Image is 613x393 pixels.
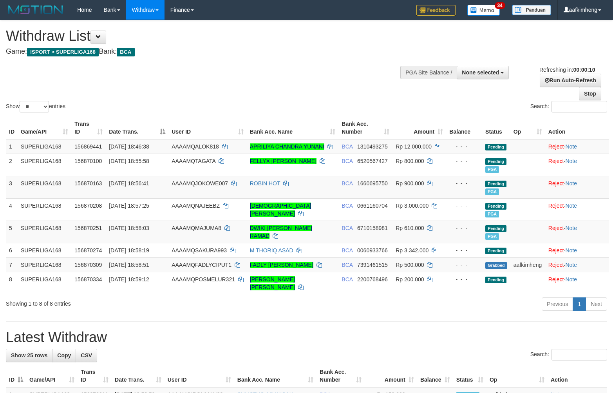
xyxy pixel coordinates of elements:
[396,276,424,283] span: Rp 200.000
[565,143,577,150] a: Note
[78,365,112,387] th: Trans ID: activate to sort column ascending
[27,48,99,56] span: ISPORT > SUPERLIGA168
[510,117,545,139] th: Op: activate to sort column ascending
[548,158,564,164] a: Reject
[357,276,388,283] span: Copy 2200768496 to clipboard
[548,247,564,254] a: Reject
[530,101,607,112] label: Search:
[342,225,353,231] span: BCA
[357,180,388,187] span: Copy 1660695750 to clipboard
[172,180,228,187] span: AAAAMQJOKOWE007
[18,243,71,257] td: SUPERLIGA168
[548,203,564,209] a: Reject
[449,143,479,150] div: - - -
[6,198,18,221] td: 4
[579,87,601,100] a: Stop
[530,349,607,360] label: Search:
[565,225,577,231] a: Note
[365,365,417,387] th: Amount: activate to sort column ascending
[250,203,311,217] a: [DEMOGRAPHIC_DATA][PERSON_NAME]
[165,365,234,387] th: User ID: activate to sort column ascending
[449,224,479,232] div: - - -
[18,272,71,294] td: SUPERLIGA168
[548,180,564,187] a: Reject
[6,154,18,176] td: 2
[446,117,482,139] th: Balance
[74,158,102,164] span: 156870100
[316,365,365,387] th: Bank Acc. Number: activate to sort column ascending
[396,143,432,150] span: Rp 12.000.000
[467,5,500,16] img: Button%20Memo.svg
[71,117,106,139] th: Trans ID: activate to sort column ascending
[545,243,609,257] td: ·
[457,66,509,79] button: None selected
[342,262,353,268] span: BCA
[482,117,510,139] th: Status
[545,272,609,294] td: ·
[586,297,607,311] a: Next
[396,203,429,209] span: Rp 3.000.000
[250,262,313,268] a: FADLY [PERSON_NAME]
[6,4,65,16] img: MOTION_logo.png
[545,139,609,154] td: ·
[485,166,499,173] span: Marked by aafsoycanthlai
[396,262,424,268] span: Rp 500.000
[18,221,71,243] td: SUPERLIGA168
[6,117,18,139] th: ID
[172,247,227,254] span: AAAAMQSAKURA993
[495,2,505,9] span: 34
[172,203,220,209] span: AAAAMQNAJEEBZ
[57,352,71,359] span: Copy
[74,225,102,231] span: 156870251
[76,349,97,362] a: CSV
[565,158,577,164] a: Note
[565,247,577,254] a: Note
[18,139,71,154] td: SUPERLIGA168
[6,349,52,362] a: Show 25 rows
[542,297,573,311] a: Previous
[545,198,609,221] td: ·
[6,330,607,345] h1: Latest Withdraw
[510,257,545,272] td: aafkimheng
[565,180,577,187] a: Note
[565,203,577,209] a: Note
[565,276,577,283] a: Note
[357,262,388,268] span: Copy 7391461515 to clipboard
[453,365,486,387] th: Status: activate to sort column ascending
[357,247,388,254] span: Copy 0060933766 to clipboard
[18,176,71,198] td: SUPERLIGA168
[74,262,102,268] span: 156870309
[109,158,149,164] span: [DATE] 18:55:58
[485,188,499,195] span: Marked by aafsoycanthlai
[109,225,149,231] span: [DATE] 18:58:03
[449,275,479,283] div: - - -
[109,143,149,150] span: [DATE] 18:46:38
[342,247,353,254] span: BCA
[396,247,429,254] span: Rp 3.342.000
[485,248,506,254] span: Pending
[540,74,601,87] a: Run Auto-Refresh
[449,157,479,165] div: - - -
[545,117,609,139] th: Action
[250,158,316,164] a: FELLYX [PERSON_NAME]
[485,262,507,269] span: Grabbed
[250,276,295,290] a: [PERSON_NAME] [PERSON_NAME]
[486,365,548,387] th: Op: activate to sort column ascending
[357,158,388,164] span: Copy 6520567427 to clipboard
[109,247,149,254] span: [DATE] 18:58:19
[109,262,149,268] span: [DATE] 18:58:51
[250,247,293,254] a: M THORIQ ASAD
[172,225,221,231] span: AAAAMQMAJUMA8
[485,233,499,240] span: Marked by aafsoycanthlai
[545,154,609,176] td: ·
[357,203,388,209] span: Copy 0661160704 to clipboard
[449,261,479,269] div: - - -
[552,349,607,360] input: Search:
[548,143,564,150] a: Reject
[485,203,506,210] span: Pending
[573,297,586,311] a: 1
[545,221,609,243] td: ·
[234,365,316,387] th: Bank Acc. Name: activate to sort column ascending
[18,257,71,272] td: SUPERLIGA168
[392,117,446,139] th: Amount: activate to sort column ascending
